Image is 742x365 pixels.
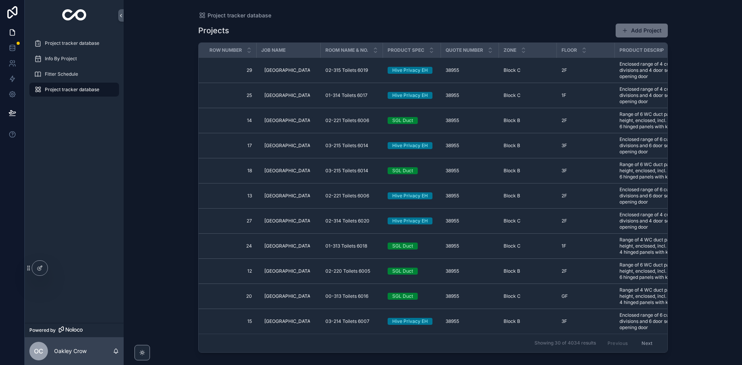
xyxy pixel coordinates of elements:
span: 14 [208,117,252,124]
a: Hive Privacy EH [388,217,436,224]
a: [GEOGRAPHIC_DATA] [261,240,316,252]
a: Enclosed range of 6 cubicles comprising 5 divisions and 6 door sets c/w 1 outward opening door [619,136,722,155]
span: Product Descrip [619,47,664,53]
a: 2F [562,193,610,199]
h1: Projects [198,25,229,36]
a: 15 [208,318,252,324]
div: SGL Duct [392,243,413,250]
span: Room Name & No. [325,47,368,53]
a: 29 [208,67,252,73]
span: Enclosed range of 4 cubicles comprising 3 divisions and 4 door sets c/w 1 outward opening door [619,86,722,105]
span: 00-313 Toilets 6016 [325,293,368,299]
a: Project tracker database [29,83,119,97]
a: Hive Privacy EH [388,318,436,325]
span: 02-221 Toilets 6006 [325,193,369,199]
span: [GEOGRAPHIC_DATA] [264,268,310,274]
span: Project tracker database [208,12,271,19]
a: [GEOGRAPHIC_DATA] [261,215,316,227]
a: Enclosed range of 6 cubicles comprising 5 divisions and 6 door sets c/w 1 outward opening door [619,187,722,205]
span: [GEOGRAPHIC_DATA] [264,168,310,174]
a: Enclosed range of 6 cubicles comprising 5 divisions and 6 door sets c/w 1 outward opening door [619,312,722,331]
span: GF [562,293,568,299]
span: 38955 [446,243,459,249]
span: 02-315 Toilets 6019 [325,67,368,73]
a: Fitter Schedule [29,67,119,81]
a: Hive Privacy EH [388,192,436,199]
div: scrollable content [25,31,124,107]
span: 38955 [446,92,459,98]
span: Range of 4 WC duct panel sets at ceiling height, enclosed, incl. framing c/w 8 cut-outs, 4 hinged... [619,237,722,255]
a: 38955 [446,268,494,274]
span: Block B [504,168,520,174]
span: Zone [504,47,516,53]
a: Block C [504,293,552,299]
span: 2F [562,268,567,274]
span: 3F [562,143,567,149]
span: 38955 [446,143,459,149]
span: Product Spec [388,47,424,53]
a: 13 [208,193,252,199]
button: Next [636,337,658,349]
a: [GEOGRAPHIC_DATA] [261,216,313,226]
button: Add Project [616,24,668,37]
span: Block C [504,218,521,224]
span: Block C [504,243,521,249]
p: Oakley Crow [54,347,87,355]
span: 03-214 Toilets 6007 [325,318,369,324]
span: 20 [208,293,252,299]
span: [GEOGRAPHIC_DATA] [264,218,310,224]
a: SGL Duct [388,268,436,275]
span: Range of 6 WC duct panel sets at ceiling height, enclosed, incl. framing c/w 12 cut-outs, 6 hinge... [619,161,722,180]
a: 3F [562,168,610,174]
a: 01-314 Toilets 6017 [325,92,378,98]
a: 1F [562,92,610,98]
div: Hive Privacy EH [392,67,428,74]
a: 02-221 Toilets 6006 [325,117,378,124]
a: [GEOGRAPHIC_DATA] [261,89,316,102]
a: [GEOGRAPHIC_DATA] [261,114,316,127]
a: 2F [562,117,610,124]
a: 02-314 Toilets 6020 [325,218,378,224]
span: 3F [562,168,567,174]
a: 38955 [446,293,494,299]
span: 01-313 Toilets 6018 [325,243,367,249]
a: 38955 [446,243,494,249]
a: [GEOGRAPHIC_DATA] [261,292,313,301]
span: 38955 [446,268,459,274]
a: Block B [504,318,552,324]
a: [GEOGRAPHIC_DATA] [261,91,313,100]
span: 3F [562,318,567,324]
span: 02-220 Toilets 6005 [325,268,370,274]
span: 24 [208,243,252,249]
a: [GEOGRAPHIC_DATA] [261,139,316,152]
span: 2F [562,218,567,224]
span: [GEOGRAPHIC_DATA] [264,92,310,98]
span: 17 [208,143,252,149]
a: Block C [504,67,552,73]
span: Range of 6 WC duct panel sets at ceiling height, enclosed, incl. framing c/w 12 cut-outs, 6 hinge... [619,262,722,280]
span: 38955 [446,117,459,124]
a: 3F [562,318,610,324]
a: 18 [208,168,252,174]
a: 02-220 Toilets 6005 [325,268,378,274]
a: Block B [504,268,552,274]
span: Block B [504,193,520,199]
a: 02-315 Toilets 6019 [325,67,378,73]
div: Hive Privacy EH [392,192,428,199]
span: Block B [504,268,520,274]
span: [GEOGRAPHIC_DATA] [264,143,310,149]
a: SGL Duct [388,243,436,250]
a: [GEOGRAPHIC_DATA] [261,190,316,202]
span: Powered by [29,327,56,333]
a: 03-215 Toilets 6014 [325,143,378,149]
a: 1F [562,243,610,249]
a: [GEOGRAPHIC_DATA] [261,64,316,76]
span: Showing 30 of 4034 results [534,340,596,346]
a: 2F [562,218,610,224]
div: Hive Privacy EH [392,217,428,224]
a: 38955 [446,193,494,199]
